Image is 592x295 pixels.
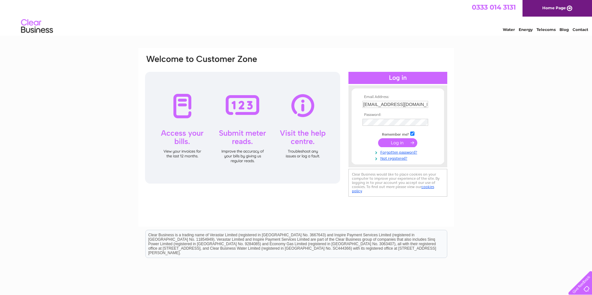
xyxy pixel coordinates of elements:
[361,113,435,117] th: Password:
[362,155,435,161] a: Not registered?
[503,27,515,32] a: Water
[361,131,435,137] td: Remember me?
[537,27,556,32] a: Telecoms
[573,27,588,32] a: Contact
[348,169,447,197] div: Clear Business would like to place cookies on your computer to improve your experience of the sit...
[559,27,569,32] a: Blog
[146,4,447,31] div: Clear Business is a trading name of Verastar Limited (registered in [GEOGRAPHIC_DATA] No. 3667643...
[352,185,434,193] a: cookies policy
[362,149,435,155] a: Forgotten password?
[519,27,533,32] a: Energy
[472,3,516,11] a: 0333 014 3131
[378,138,417,147] input: Submit
[361,95,435,99] th: Email Address:
[21,17,53,36] img: logo.png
